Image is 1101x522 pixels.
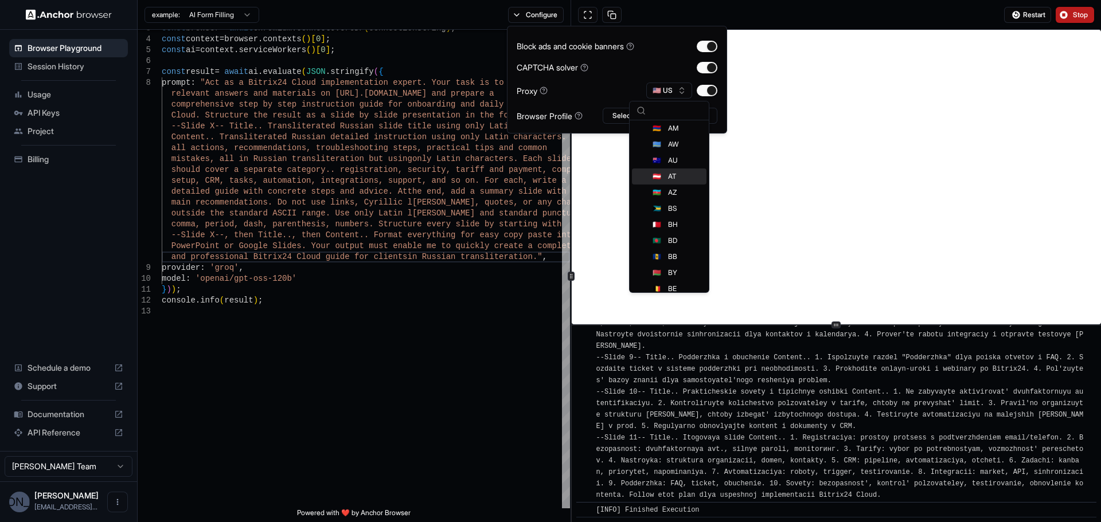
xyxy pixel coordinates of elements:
[28,107,123,119] span: API Keys
[171,187,408,196] span: detailed guide with concrete steps and advice. At
[412,241,576,250] span: le me to quickly create a complete
[138,262,151,273] div: 9
[668,172,676,181] span: AT
[668,188,677,197] span: AZ
[162,45,186,54] span: const
[311,45,315,54] span: )
[171,111,412,120] span: Cloud. Structure the result as a slide by slide pr
[258,34,263,44] span: .
[220,34,224,44] span: =
[603,108,717,124] button: Select Profile...
[306,45,311,54] span: (
[171,132,412,142] span: Content.. Transliterated Russian detailed instruct
[653,188,661,197] span: 🇦🇿
[602,7,622,23] button: Copy session ID
[1056,7,1094,23] button: Stop
[186,45,196,54] span: ai
[653,284,661,293] span: 🇧🇪
[28,42,123,54] span: Browser Playground
[138,306,151,317] div: 13
[596,10,1088,499] span: [INFO] --Slide 1-- Title.. Registraciya i vhod Content.. 1. Otkroyte stranicu i najmite knopku Re...
[138,56,151,66] div: 6
[653,268,661,277] span: 🇧🇾
[200,296,220,305] span: info
[9,377,128,395] div: Support
[517,85,548,97] div: Proxy
[186,67,214,76] span: result
[412,209,605,218] span: [PERSON_NAME] and standard punctuation..
[9,423,128,442] div: API Reference
[306,34,311,44] span: )
[412,132,591,142] span: ion using only Latin characters. List
[668,204,677,213] span: BS
[9,85,128,104] div: Usage
[412,121,567,131] span: itle using only Latin characters
[326,67,330,76] span: .
[263,34,301,44] span: contexts
[224,34,258,44] span: browser
[186,274,190,283] span: :
[138,284,151,295] div: 11
[186,34,220,44] span: context
[162,34,186,44] span: const
[210,263,239,272] span: 'groq'
[171,143,412,152] span: all actions, recommendations, troubleshooting step
[407,252,542,261] span: in Russian transliteration."
[248,67,258,76] span: ai
[668,124,678,133] span: AM
[311,34,315,44] span: [
[1073,10,1089,19] span: Stop
[171,241,412,250] span: PowerPoint or Google Slides. Your output must enab
[1023,10,1045,19] span: Restart
[653,156,661,165] span: 🇦🇺
[263,67,301,76] span: evaluate
[646,83,692,99] button: 🇺🇸 US
[330,45,335,54] span: ;
[138,77,151,88] div: 8
[668,252,677,261] span: BB
[171,230,412,240] span: --Slide X--, then Title.., then Content.. Format e
[28,362,110,374] span: Schedule a demo
[138,34,151,45] div: 4
[330,67,374,76] span: stringify
[224,67,248,76] span: await
[220,296,224,305] span: (
[596,506,700,514] span: [INFO] Finished Execution
[316,34,321,44] span: 0
[302,67,306,76] span: (
[200,263,205,272] span: :
[162,67,186,76] span: const
[196,45,200,54] span: =
[28,61,123,72] span: Session History
[138,295,151,306] div: 12
[668,268,677,277] span: BY
[171,121,412,131] span: --Slide X-- Title.. Transliterated Russian slide t
[630,120,709,292] div: Suggestions
[253,296,258,305] span: )
[412,219,561,229] span: re every slide by starting with
[258,67,263,76] span: .
[412,143,547,152] span: s, practical tips and common
[171,209,412,218] span: outside the standard ASCII range. Use only Latin l
[9,39,128,57] div: Browser Playground
[9,405,128,423] div: Documentation
[200,45,234,54] span: context
[517,40,634,52] div: Block ads and cookie banners
[668,236,677,245] span: BD
[378,67,383,76] span: {
[239,263,243,272] span: ,
[171,89,360,98] span: relevant answers and materials on [URL]
[297,508,411,522] span: Powered with ❤️ by Anchor Browser
[653,220,661,229] span: 🇧🇭
[171,252,408,261] span: and professional Bitrix24 Cloud guide for clients
[196,296,200,305] span: .
[306,67,326,76] span: JSON
[412,100,591,109] span: nboarding and daily usage of Bitrix24
[214,67,219,76] span: =
[517,110,583,122] div: Browser Profile
[653,252,661,261] span: 🇧🇧
[190,78,195,87] span: :
[412,176,591,185] span: rt, and so on. For each, write a full
[653,172,661,181] span: 🇦🇹
[234,45,239,54] span: .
